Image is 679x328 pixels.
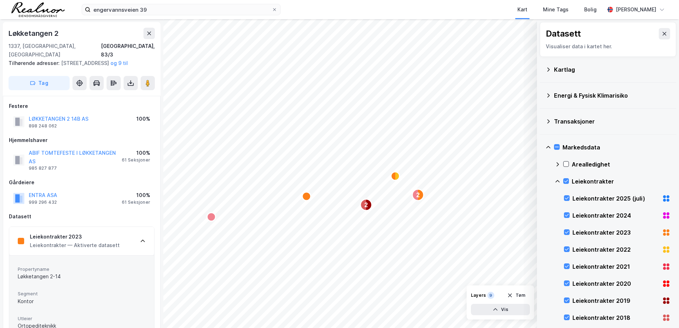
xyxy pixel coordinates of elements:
iframe: Chat Widget [643,294,679,328]
div: Leiekontrakter 2023 [572,228,659,237]
div: Leiekontrakter 2025 (juli) [572,194,659,203]
div: Datasett [546,28,581,39]
div: [STREET_ADDRESS] [9,59,149,67]
div: Mine Tags [543,5,569,14]
button: Vis [471,304,530,315]
text: 2 [417,192,420,198]
div: Løkketangen 2-14 [18,272,146,281]
div: 61 Seksjoner [122,157,150,163]
div: Map marker [360,199,372,211]
img: realnor-logo.934646d98de889bb5806.png [11,2,65,17]
div: Map marker [207,213,216,221]
div: 985 827 877 [29,165,57,171]
div: Kartlag [554,65,670,74]
div: 61 Seksjoner [122,199,150,205]
div: 100% [122,149,150,157]
div: Leiekontrakter 2020 [572,279,659,288]
div: Leiekontrakter [572,177,670,186]
div: Kontor [18,297,146,306]
div: Markedsdata [563,143,670,152]
div: Leiekontrakter 2023 [30,233,120,241]
div: [PERSON_NAME] [616,5,656,14]
div: Transaksjoner [554,117,670,126]
div: Leiekontrakter — Aktiverte datasett [30,241,120,250]
span: Segment [18,291,146,297]
div: Hjemmelshaver [9,136,154,144]
div: Leiekontrakter 2021 [572,262,659,271]
div: Datasett [9,212,154,221]
div: 999 296 432 [29,199,57,205]
button: Tag [9,76,70,90]
div: 1337, [GEOGRAPHIC_DATA], [GEOGRAPHIC_DATA] [9,42,101,59]
span: Utleier [18,316,146,322]
div: Løkketangen 2 [9,28,60,39]
div: Leiekontrakter 2018 [572,313,659,322]
div: Kontrollprogram for chat [643,294,679,328]
div: 100% [122,191,150,199]
div: Leiekontrakter 2024 [572,211,659,220]
span: Propertyname [18,266,146,272]
div: Arealledighet [572,160,670,169]
div: 898 248 062 [29,123,57,129]
button: Tøm [503,290,530,301]
div: [GEOGRAPHIC_DATA], 83/3 [101,42,155,59]
div: Leiekontrakter 2022 [572,245,659,254]
div: 9 [487,292,494,299]
input: Søk på adresse, matrikkel, gårdeiere, leietakere eller personer [91,4,272,15]
span: Tilhørende adresser: [9,60,61,66]
div: Bolig [584,5,597,14]
div: Kart [517,5,527,14]
div: Festere [9,102,154,110]
div: Map marker [391,172,400,180]
div: Leiekontrakter 2019 [572,296,659,305]
div: Visualiser data i kartet her. [546,42,670,51]
div: 100% [136,115,150,123]
div: Energi & Fysisk Klimarisiko [554,91,670,100]
div: Gårdeiere [9,178,154,187]
div: Map marker [302,192,311,201]
text: 2 [365,202,368,208]
div: Layers [471,293,486,298]
div: Map marker [412,189,424,201]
